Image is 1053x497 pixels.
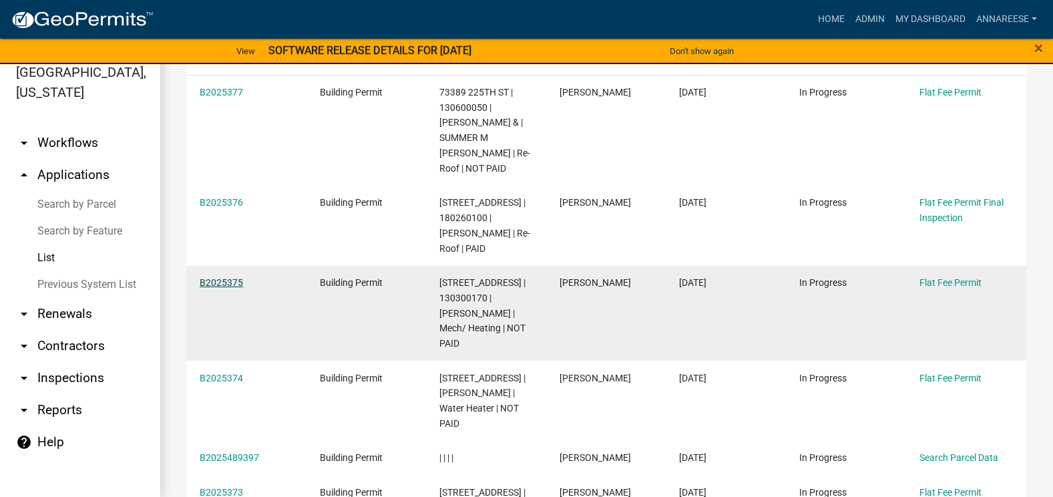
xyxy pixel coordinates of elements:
[799,277,847,288] span: In Progress
[919,197,1004,223] a: Flat Fee Permit Final Inspection
[439,277,525,349] span: 23162 BLUEGRASS RD | 130300170 | BLOM,TARA J | Mech/ Heating | NOT PAID
[799,87,847,98] span: In Progress
[560,452,631,463] span: Gina Gullickson
[799,452,847,463] span: In Progress
[268,44,471,57] strong: SOFTWARE RELEASE DETAILS FOR [DATE]
[890,7,971,32] a: My Dashboard
[200,277,243,288] a: B2025375
[16,434,32,450] i: help
[799,197,847,208] span: In Progress
[919,452,998,463] a: Search Parcel Data
[16,338,32,354] i: arrow_drop_down
[679,277,706,288] span: 10/07/2025
[439,197,530,253] span: 29300 771ST AVE | 180260100 | SIGSTAD,CANDY | Re-Roof | PAID
[16,370,32,386] i: arrow_drop_down
[200,373,243,383] a: B2025374
[664,40,739,62] button: Don't show again
[1034,40,1043,56] button: Close
[320,452,383,463] span: Building Permit
[16,306,32,322] i: arrow_drop_down
[16,402,32,418] i: arrow_drop_down
[320,197,383,208] span: Building Permit
[200,452,259,463] a: B2025489397
[813,7,850,32] a: Home
[679,452,706,463] span: 10/07/2025
[560,197,631,208] span: Gina Gullickson
[16,167,32,183] i: arrow_drop_up
[439,373,525,429] span: 83708 270TH ST | 120020160 | ANDERSON,JEREMEY L | Water Heater | NOT PAID
[439,87,530,174] span: 73389 225TH ST | 130600050 | MADORE,PAUL RICHARD & | SUMMER M SWENSRUD | Re-Roof | NOT PAID
[560,373,631,383] span: Gina Gullickson
[679,87,706,98] span: 10/08/2025
[679,197,706,208] span: 10/08/2025
[971,7,1042,32] a: annareese
[560,277,631,288] span: Tara Blom
[16,135,32,151] i: arrow_drop_down
[560,87,631,98] span: Gina Gullickson
[200,87,243,98] a: B2025377
[320,277,383,288] span: Building Permit
[919,277,982,288] a: Flat Fee Permit
[919,373,982,383] a: Flat Fee Permit
[919,87,982,98] a: Flat Fee Permit
[200,197,243,208] a: B2025376
[679,373,706,383] span: 10/07/2025
[850,7,890,32] a: Admin
[231,40,260,62] a: View
[799,373,847,383] span: In Progress
[320,87,383,98] span: Building Permit
[1034,39,1043,57] span: ×
[439,452,453,463] span: | | | |
[320,373,383,383] span: Building Permit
